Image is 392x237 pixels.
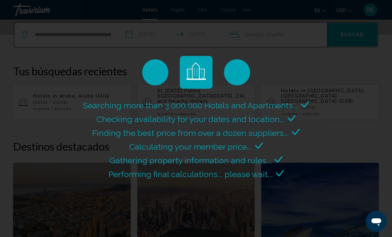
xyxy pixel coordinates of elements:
[366,211,387,232] iframe: Botón para iniciar la ventana de mensajería
[129,142,252,152] span: Calculating your member price...
[92,128,289,138] span: Finding the best price from over a dozen suppliers...
[110,155,271,165] span: Gathering property information and rules...
[96,114,284,124] span: Checking availability for your dates and location...
[109,169,273,179] span: Performing final calculations... please wait...
[83,100,298,110] span: Searching more than 3,000,000 Hotels and Apartments...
